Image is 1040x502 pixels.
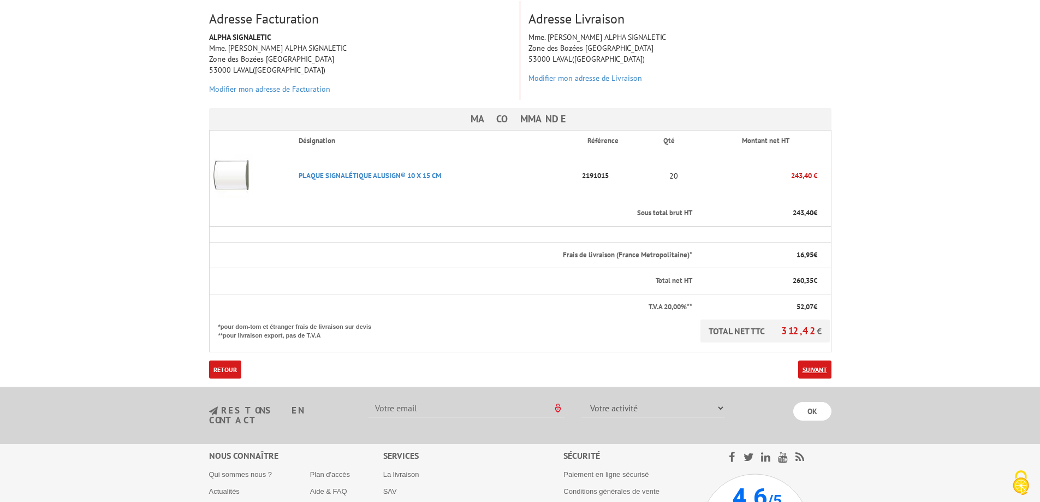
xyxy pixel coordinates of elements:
[209,200,693,226] th: Sous total brut HT
[655,131,694,151] th: Qté
[1007,469,1035,497] img: Cookies (fenêtre modale)
[209,242,693,268] th: Frais de livraison (France Metropolitaine)*
[563,470,649,479] a: Paiement en ligne sécurisé
[218,320,382,340] p: *pour dom-tom et étranger frais de livraison sur devis **pour livraison export, pas de T.V.A
[702,302,817,312] p: €
[1002,465,1040,502] button: Cookies (fenêtre modale)
[700,320,830,342] p: TOTAL NET TTC €
[563,487,659,495] a: Conditions générales de vente
[520,32,840,89] div: Mme. [PERSON_NAME] ALPHA SIGNALETIC Zone des Bozées [GEOGRAPHIC_DATA] 53000 LAVAL([GEOGRAPHIC_DATA])
[310,470,350,479] a: Plan d'accès
[579,131,654,151] th: Référence
[209,108,831,130] h3: Ma commande
[702,208,817,218] p: €
[798,361,831,379] a: Suivant
[209,450,383,462] div: Nous connaître
[383,450,564,462] div: Services
[209,268,693,294] th: Total net HT
[218,302,693,312] p: T.V.A 20,00%**
[209,406,353,425] h3: restons en contact
[209,361,241,379] a: Retour
[290,131,579,151] th: Désignation
[702,276,817,286] p: €
[563,450,700,462] div: Sécurité
[209,84,330,94] a: Modifier mon adresse de Facturation
[209,12,512,26] h3: Adresse Facturation
[310,487,347,495] a: Aide & FAQ
[797,302,813,311] span: 52,07
[693,166,817,185] p: 243,40 €
[209,470,272,479] a: Qui sommes nous ?
[793,208,813,217] span: 243,40
[201,32,520,100] div: Mme. [PERSON_NAME] ALPHA SIGNALETIC Zone des Bozées [GEOGRAPHIC_DATA] 53000 LAVAL([GEOGRAPHIC_DATA])
[797,250,813,259] span: 16,95
[655,151,694,200] td: 20
[793,402,831,421] input: OK
[702,250,817,261] p: €
[579,166,654,185] p: 2191015
[528,73,642,83] a: Modifier mon adresse de Livraison
[383,487,397,495] a: SAV
[369,399,565,417] input: Votre email
[702,136,829,146] p: Montant net HT
[781,324,817,337] span: 312,42
[209,487,240,495] a: Actualités
[299,171,441,180] a: PLAQUE SIGNALéTIQUE ALUSIGN® 10 X 15 CM
[210,154,253,198] img: PLAQUE SIGNALéTIQUE ALUSIGN® 10 X 15 CM
[528,12,831,26] h3: Adresse Livraison
[383,470,419,479] a: La livraison
[209,32,271,42] strong: ALPHA SIGNALETIC
[793,276,813,285] span: 260,35
[209,406,218,416] img: newsletter.jpg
